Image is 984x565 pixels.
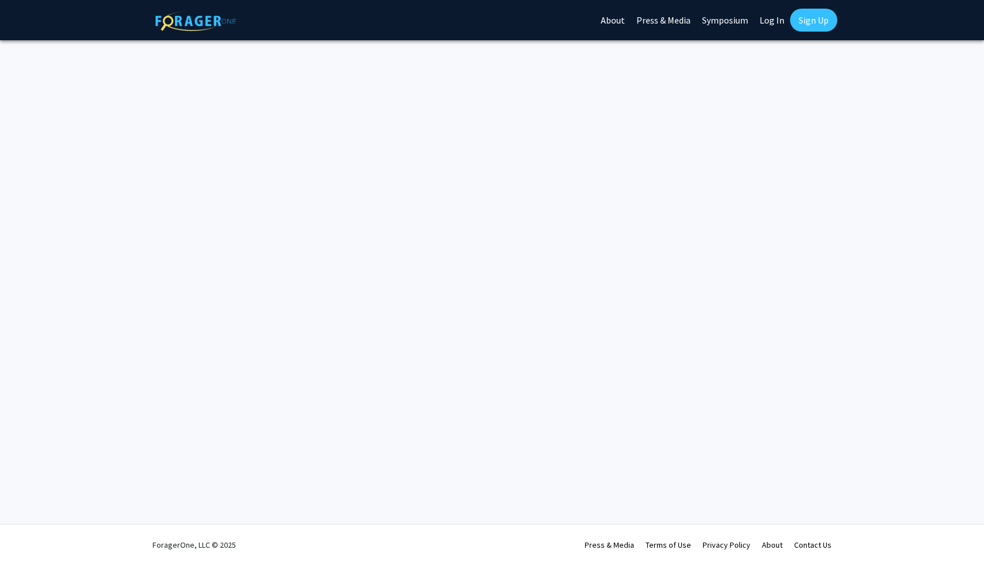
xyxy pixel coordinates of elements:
[703,540,750,550] a: Privacy Policy
[152,525,236,565] div: ForagerOne, LLC © 2025
[762,540,783,550] a: About
[646,540,691,550] a: Terms of Use
[585,540,634,550] a: Press & Media
[155,11,236,31] img: ForagerOne Logo
[794,540,832,550] a: Contact Us
[790,9,837,32] a: Sign Up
